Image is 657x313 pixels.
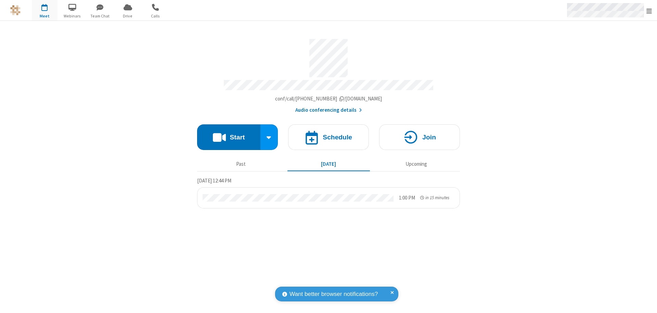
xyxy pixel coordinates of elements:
[640,295,652,308] iframe: Chat
[200,158,282,171] button: Past
[115,13,141,19] span: Drive
[289,290,378,299] span: Want better browser notifications?
[197,124,260,150] button: Start
[379,124,460,150] button: Join
[295,106,362,114] button: Audio conferencing details
[375,158,458,171] button: Upcoming
[197,177,460,208] section: Today's Meetings
[60,13,85,19] span: Webinars
[197,34,460,114] section: Account details
[287,158,370,171] button: [DATE]
[425,195,449,201] span: in 15 minutes
[422,134,436,140] h4: Join
[32,13,57,19] span: Meet
[288,124,369,150] button: Schedule
[275,95,382,102] span: Copy my meeting room link
[260,124,278,150] div: Start conference options
[143,13,168,19] span: Calls
[323,134,352,140] h4: Schedule
[230,134,245,140] h4: Start
[10,5,21,15] img: QA Selenium DO NOT DELETE OR CHANGE
[399,194,415,202] div: 1:00 PM
[275,95,382,103] button: Copy my meeting room linkCopy my meeting room link
[197,177,231,184] span: [DATE] 12:44 PM
[87,13,113,19] span: Team Chat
